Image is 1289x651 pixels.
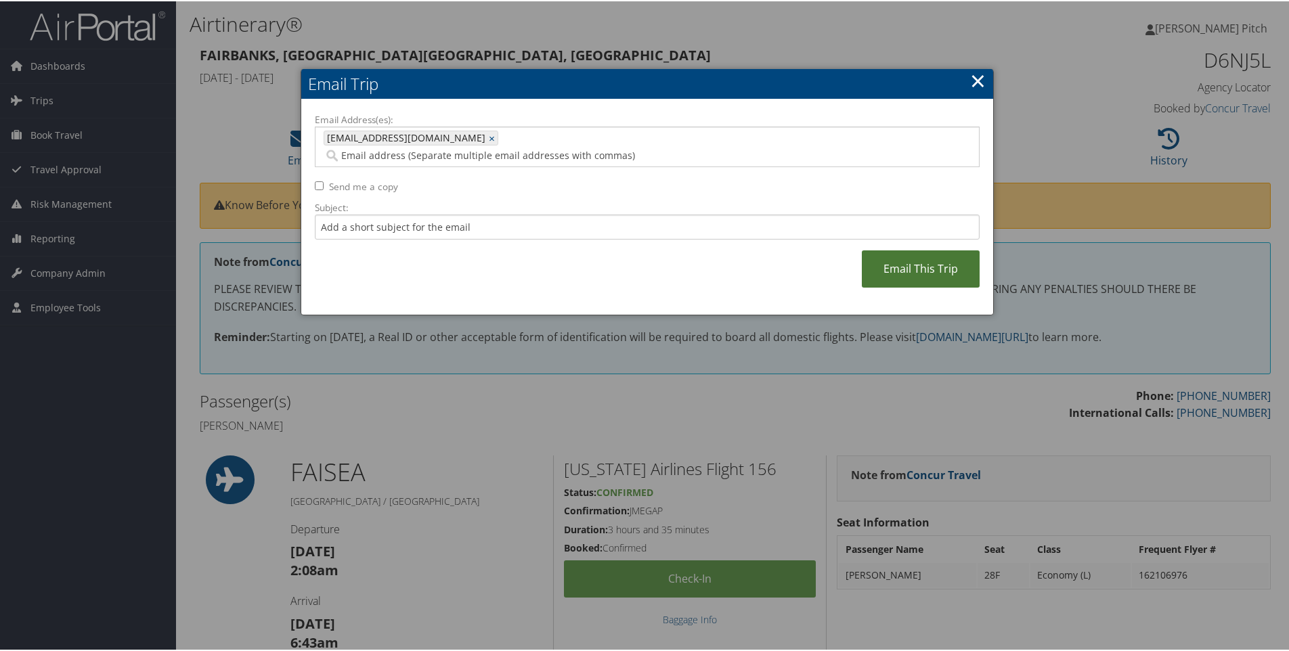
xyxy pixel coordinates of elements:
[315,112,980,125] label: Email Address(es):
[329,179,398,192] label: Send me a copy
[862,249,980,286] a: Email This Trip
[489,130,498,143] a: ×
[324,130,485,143] span: [EMAIL_ADDRESS][DOMAIN_NAME]
[324,148,850,161] input: Email address (Separate multiple email addresses with commas)
[315,200,980,213] label: Subject:
[970,66,986,93] a: ×
[301,68,993,97] h2: Email Trip
[315,213,980,238] input: Add a short subject for the email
